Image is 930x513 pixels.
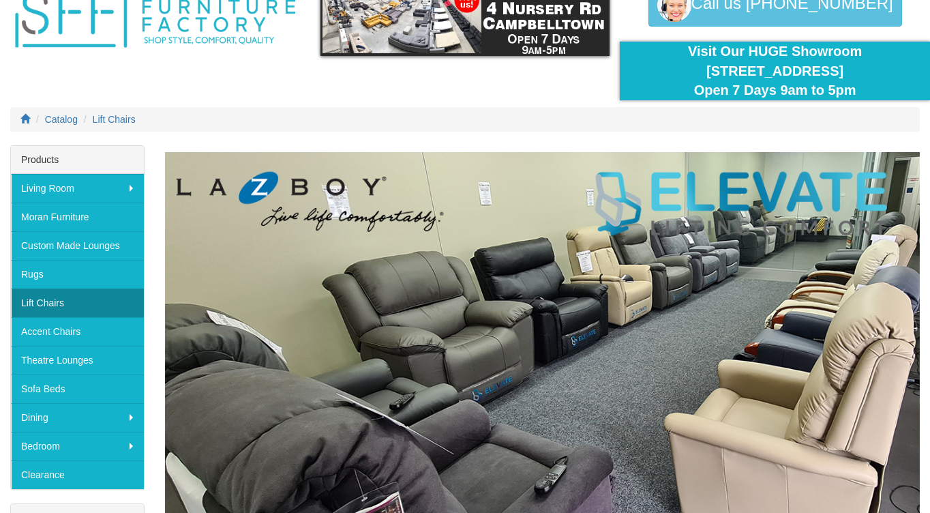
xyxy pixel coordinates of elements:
[11,346,144,375] a: Theatre Lounges
[11,403,144,432] a: Dining
[11,317,144,346] a: Accent Chairs
[11,375,144,403] a: Sofa Beds
[45,114,78,125] a: Catalog
[11,174,144,203] a: Living Room
[11,260,144,289] a: Rugs
[93,114,136,125] a: Lift Chairs
[630,42,920,100] div: Visit Our HUGE Showroom [STREET_ADDRESS] Open 7 Days 9am to 5pm
[11,203,144,231] a: Moran Furniture
[11,289,144,317] a: Lift Chairs
[11,146,144,174] div: Products
[11,432,144,460] a: Bedroom
[11,460,144,489] a: Clearance
[11,231,144,260] a: Custom Made Lounges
